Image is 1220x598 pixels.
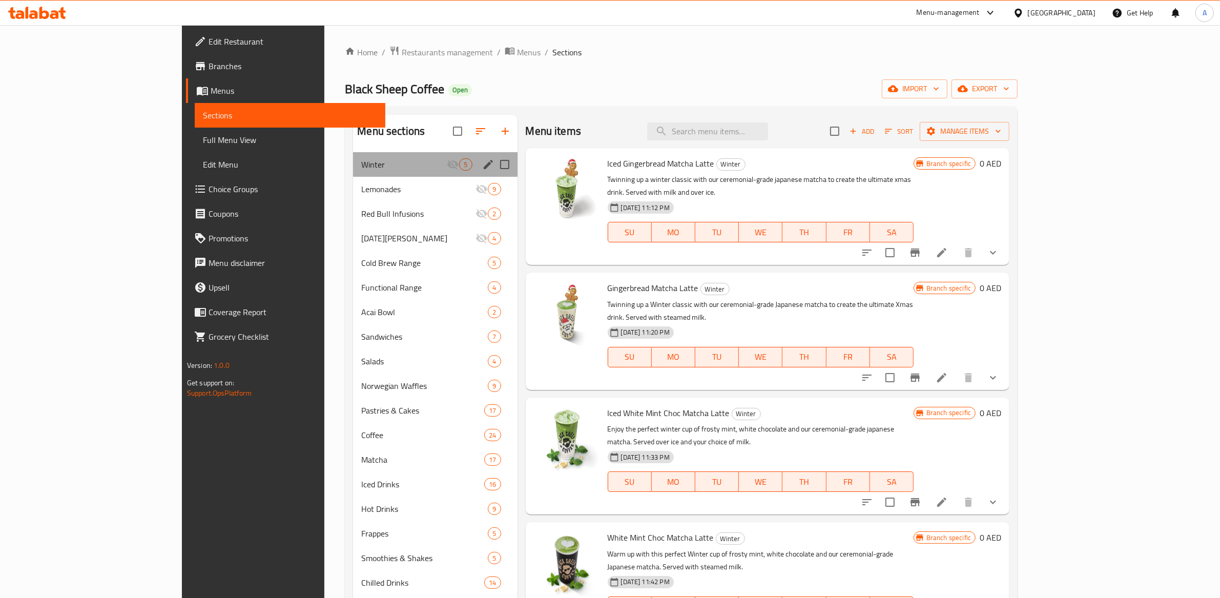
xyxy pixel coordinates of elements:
[879,242,901,263] span: Select to update
[357,123,425,139] h2: Menu sections
[361,576,484,589] div: Chilled Drinks
[186,54,386,78] a: Branches
[848,126,876,137] span: Add
[981,490,1005,514] button: show more
[195,103,386,128] a: Sections
[209,281,378,294] span: Upsell
[448,86,472,94] span: Open
[732,408,760,420] span: Winter
[787,225,822,240] span: TH
[203,158,378,171] span: Edit Menu
[361,453,484,466] span: Matcha
[960,83,1009,95] span: export
[656,225,691,240] span: MO
[209,35,378,48] span: Edit Restaurant
[353,251,517,275] div: Cold Brew Range5
[699,475,735,489] span: TU
[739,471,782,492] button: WE
[552,46,582,58] span: Sections
[617,203,674,213] span: [DATE] 11:12 PM
[903,240,927,265] button: Branch-specific-item
[187,376,234,389] span: Get support on:
[361,429,484,441] div: Coffee
[186,324,386,349] a: Grocery Checklist
[361,158,447,171] span: Winter
[361,355,488,367] span: Salads
[956,240,981,265] button: delete
[987,372,999,384] svg: Show Choices
[475,208,488,220] svg: Inactive section
[701,283,729,295] span: Winter
[787,349,822,364] span: TH
[700,283,730,295] div: Winter
[956,490,981,514] button: delete
[187,386,252,400] a: Support.OpsPlatform
[716,533,745,545] span: Winter
[831,475,866,489] span: FR
[656,349,691,364] span: MO
[389,46,493,59] a: Restaurants management
[353,423,517,447] div: Coffee24
[402,46,493,58] span: Restaurants management
[488,527,501,540] div: items
[361,503,488,515] span: Hot Drinks
[353,398,517,423] div: Pastries & Cakes17
[874,349,909,364] span: SA
[459,158,472,171] div: items
[353,226,517,251] div: [DATE][PERSON_NAME]4
[485,430,500,440] span: 24
[484,453,501,466] div: items
[460,160,471,170] span: 5
[361,527,488,540] span: Frappes
[361,404,484,417] div: Pastries & Cakes
[831,225,866,240] span: FR
[353,546,517,570] div: Smoothies & Shakes5
[608,280,698,296] span: Gingerbread Matcha Latte
[534,406,599,471] img: Iced White Mint Choc Matcha Latte
[608,156,714,171] span: Iced Gingerbread Matcha Latte
[608,222,652,242] button: SU
[186,300,386,324] a: Coverage Report
[485,455,500,465] span: 17
[484,478,501,490] div: items
[917,7,980,19] div: Menu-management
[981,365,1005,390] button: show more
[203,109,378,121] span: Sections
[652,471,695,492] button: MO
[874,225,909,240] span: SA
[922,408,975,418] span: Branch specific
[345,46,1018,59] nav: breadcrumb
[870,222,914,242] button: SA
[488,331,501,343] div: items
[488,183,501,195] div: items
[608,548,914,573] p: Warm up with this perfect Winter cup of frosty mint, white chocolate and our ceremonial-grade Jap...
[739,222,782,242] button: WE
[361,183,475,195] span: Lemonades
[936,372,948,384] a: Edit menu item
[922,533,975,543] span: Branch specific
[353,497,517,521] div: Hot Drinks9
[195,128,386,152] a: Full Menu View
[209,60,378,72] span: Branches
[608,173,914,199] p: Twinning up a winter classic with our ceremonial-grade japanese matcha to create the ultimate xma...
[361,552,488,564] span: Smoothies & Shakes
[987,246,999,259] svg: Show Choices
[612,475,648,489] span: SU
[484,576,501,589] div: items
[517,46,541,58] span: Menus
[475,232,488,244] svg: Inactive section
[1203,7,1207,18] span: A
[353,324,517,349] div: Sandwiches7
[497,46,501,58] li: /
[903,490,927,514] button: Branch-specific-item
[870,471,914,492] button: SA
[345,77,444,100] span: Black Sheep Coffee
[647,122,768,140] input: search
[209,257,378,269] span: Menu disclaimer
[186,29,386,54] a: Edit Restaurant
[699,349,735,364] span: TU
[980,281,1001,295] h6: 0 AED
